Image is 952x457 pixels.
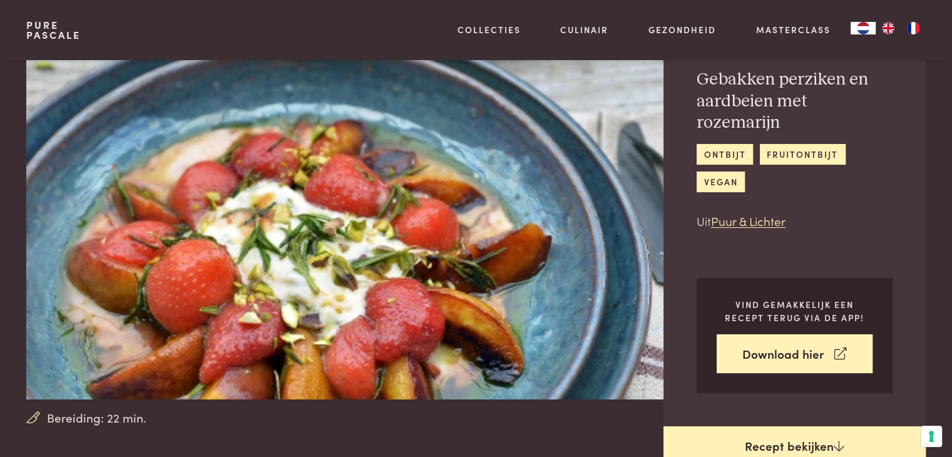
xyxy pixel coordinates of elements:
[921,426,942,447] button: Uw voorkeuren voor toestemming voor trackingtechnologieën
[697,212,893,230] p: Uit
[458,23,521,36] a: Collecties
[876,22,901,34] a: EN
[697,69,893,134] h2: Gebakken perziken en aardbeien met rozemarijn
[756,23,831,36] a: Masterclass
[26,20,81,40] a: PurePascale
[717,334,873,374] a: Download hier
[876,22,926,34] ul: Language list
[697,172,745,192] a: vegan
[560,23,608,36] a: Culinair
[648,23,716,36] a: Gezondheid
[851,22,876,34] a: NL
[851,22,926,34] aside: Language selected: Nederlands
[697,144,753,165] a: ontbijt
[47,409,146,427] span: Bereiding: 22 min.
[711,212,786,229] a: Puur & Lichter
[760,144,846,165] a: fruitontbijt
[717,298,873,324] p: Vind gemakkelijk een recept terug via de app!
[901,22,926,34] a: FR
[851,22,876,34] div: Language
